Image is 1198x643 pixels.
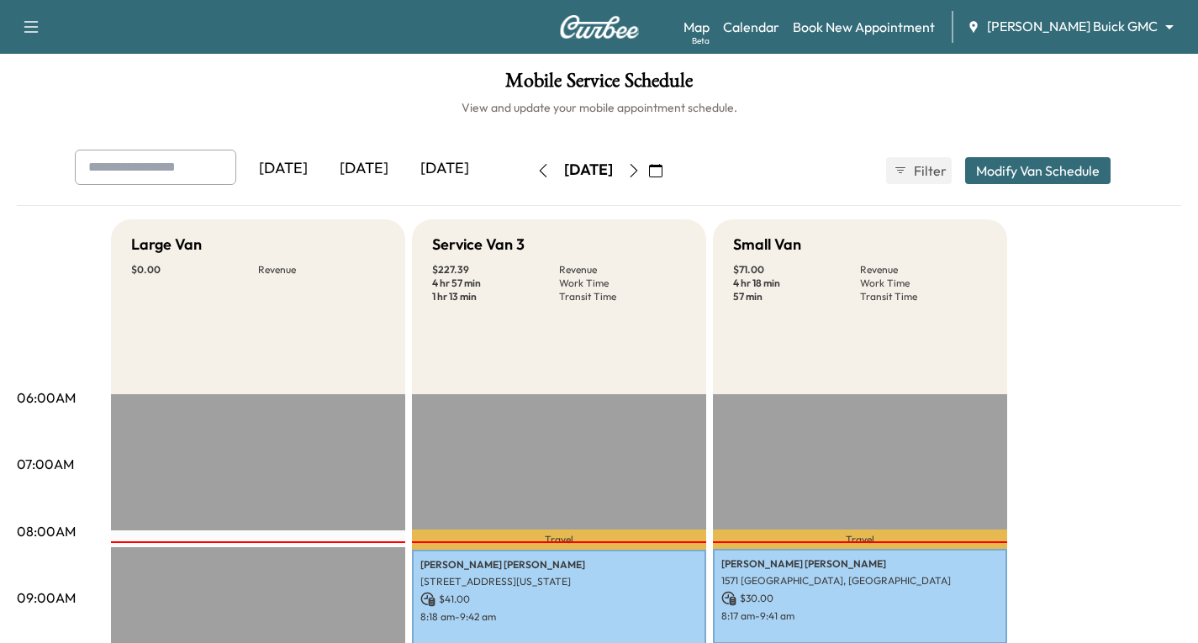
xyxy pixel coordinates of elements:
[432,277,559,290] p: 4 hr 57 min
[860,290,987,303] p: Transit Time
[412,530,706,550] p: Travel
[17,99,1181,116] h6: View and update your mobile appointment schedule.
[559,263,686,277] p: Revenue
[564,160,613,181] div: [DATE]
[324,150,404,188] div: [DATE]
[987,17,1158,36] span: [PERSON_NAME] Buick GMC
[733,233,801,256] h5: Small Van
[404,150,485,188] div: [DATE]
[17,387,76,408] p: 06:00AM
[692,34,710,47] div: Beta
[432,233,525,256] h5: Service Van 3
[420,575,698,588] p: [STREET_ADDRESS][US_STATE]
[420,592,698,607] p: $ 41.00
[721,609,999,623] p: 8:17 am - 9:41 am
[721,574,999,588] p: 1571 [GEOGRAPHIC_DATA], [GEOGRAPHIC_DATA]
[17,71,1181,99] h1: Mobile Service Schedule
[793,17,935,37] a: Book New Appointment
[733,290,860,303] p: 57 min
[723,17,779,37] a: Calendar
[914,161,944,181] span: Filter
[721,557,999,571] p: [PERSON_NAME] [PERSON_NAME]
[713,530,1007,549] p: Travel
[17,521,76,541] p: 08:00AM
[559,277,686,290] p: Work Time
[432,263,559,277] p: $ 227.39
[258,263,385,277] p: Revenue
[420,610,698,624] p: 8:18 am - 9:42 am
[733,263,860,277] p: $ 71.00
[683,17,710,37] a: MapBeta
[432,290,559,303] p: 1 hr 13 min
[559,290,686,303] p: Transit Time
[886,157,952,184] button: Filter
[17,588,76,608] p: 09:00AM
[131,263,258,277] p: $ 0.00
[420,558,698,572] p: [PERSON_NAME] [PERSON_NAME]
[860,277,987,290] p: Work Time
[131,233,202,256] h5: Large Van
[733,277,860,290] p: 4 hr 18 min
[17,454,74,474] p: 07:00AM
[559,15,640,39] img: Curbee Logo
[243,150,324,188] div: [DATE]
[860,263,987,277] p: Revenue
[965,157,1111,184] button: Modify Van Schedule
[721,591,999,606] p: $ 30.00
